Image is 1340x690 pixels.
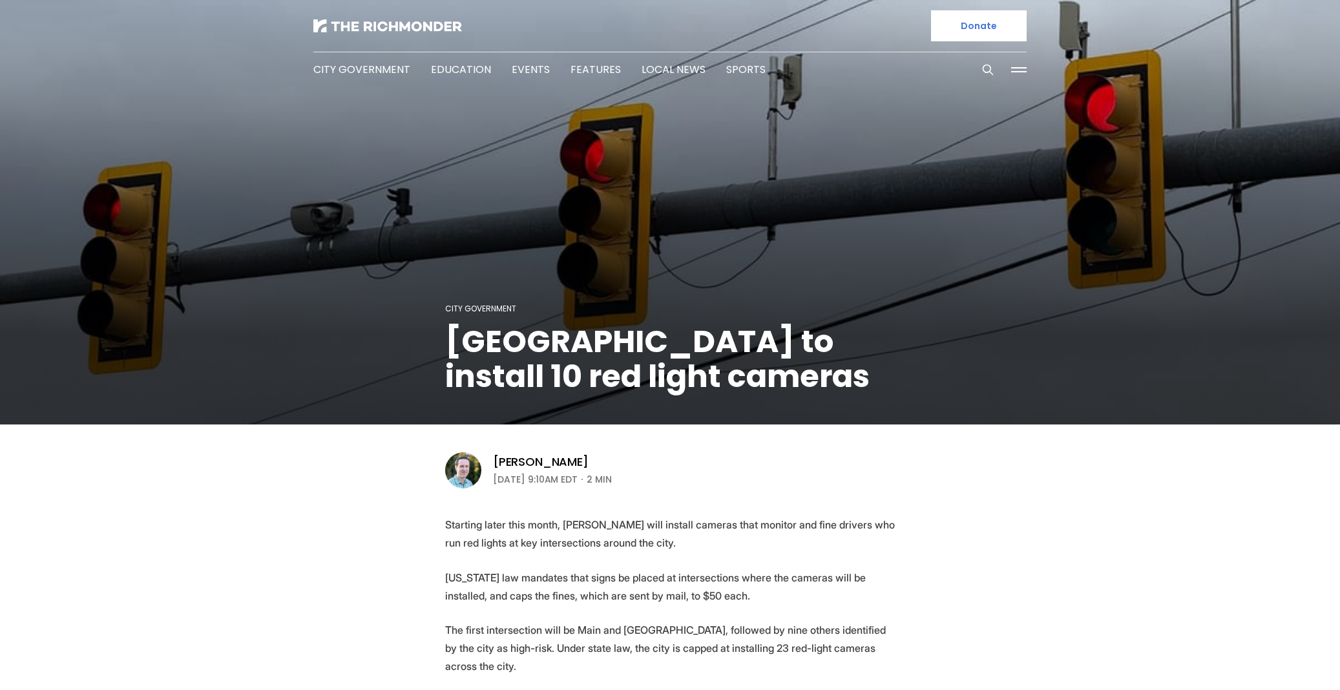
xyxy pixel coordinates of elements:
a: Events [512,62,550,77]
time: [DATE] 9:10AM EDT [493,472,578,487]
span: 2 min [587,472,612,487]
a: Features [571,62,621,77]
a: Donate [931,10,1027,41]
p: Starting later this month, [PERSON_NAME] will install cameras that monitor and fine drivers who r... [445,516,895,552]
button: Search this site [978,60,998,79]
img: Michael Phillips [445,452,481,488]
a: Sports [726,62,766,77]
a: Local News [642,62,706,77]
a: [PERSON_NAME] [493,454,589,470]
img: The Richmonder [313,19,462,32]
h1: [GEOGRAPHIC_DATA] to install 10 red light cameras [445,324,895,394]
a: City Government [445,303,516,314]
p: [US_STATE] law mandates that signs be placed at intersections where the cameras will be installed... [445,569,895,605]
a: Education [431,62,491,77]
p: The first intersection will be Main and [GEOGRAPHIC_DATA], followed by nine others identified by ... [445,621,895,675]
a: City Government [313,62,410,77]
